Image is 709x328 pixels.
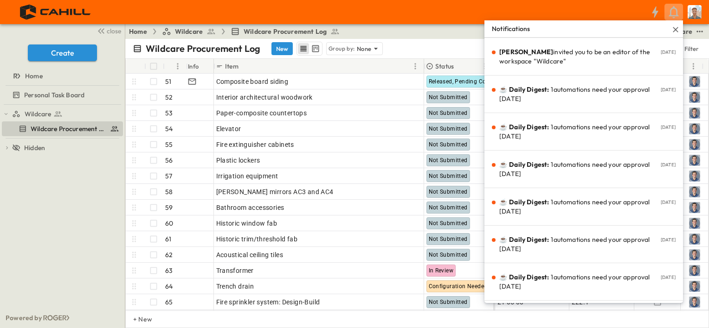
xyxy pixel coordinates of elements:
[429,252,468,258] span: Not Submitted
[429,94,468,101] span: Not Submitted
[216,124,241,133] span: Elevator
[429,78,501,85] span: Released, Pending Confirm
[499,160,655,178] p: ☕️ 1 automations need your approval [DATE]
[165,124,173,133] p: 54
[689,107,700,119] img: Profile Picture
[429,236,468,242] span: Not Submitted
[499,272,655,291] p: ☕️ 1 automations need your approval [DATE]
[689,186,700,197] img: Profile Picture
[216,250,284,259] span: Acoustical ceiling tiles
[509,273,549,281] span: Daily Digest:
[661,162,676,178] p: [DATE]
[216,171,278,181] span: Irrigation equipment
[165,93,173,102] p: 52
[31,124,106,133] span: Wildcare Procurement Log
[429,189,468,195] span: Not Submitted
[689,155,700,166] img: Profile Picture
[670,42,702,55] button: Filter
[11,2,101,22] img: 4f72bfc4efa7236828875bac24094a5ddb05241e32d018417354e964050affa1.png
[674,27,692,36] div: Share
[689,202,700,213] img: Profile Picture
[165,219,173,228] p: 60
[165,234,171,244] p: 61
[689,281,700,292] img: Profile Picture
[661,199,676,216] p: [DATE]
[689,123,700,134] img: Profile Picture
[216,297,320,307] span: Fire sprinkler system: Design-Build
[24,90,84,100] span: Personal Task Board
[298,43,309,54] button: row view
[129,27,345,36] nav: breadcrumbs
[2,121,123,136] div: Wildcare Procurement Logtest
[661,237,676,253] p: [DATE]
[429,173,468,179] span: Not Submitted
[484,76,683,113] a: ☕️Daily Digest:1automations need your approval [DATE][DATE]
[688,61,699,72] button: Menu
[165,203,173,212] p: 59
[429,157,468,164] span: Not Submitted
[216,266,254,275] span: Transformer
[509,85,549,94] span: Daily Digest:
[146,42,260,55] p: Wildcare Procurement Log
[694,26,705,37] button: test
[329,44,355,53] p: Group by:
[689,139,700,150] img: Profile Picture
[225,62,238,71] p: Item
[2,69,121,82] a: Home
[165,156,173,165] p: 56
[661,49,676,66] p: [DATE]
[479,61,490,72] button: Menu
[689,170,700,182] img: Profile Picture
[165,266,173,275] p: 63
[216,234,298,244] span: Historic trim/threshold fab
[216,93,313,102] span: Interior architectural woodwork
[673,44,699,54] div: Filter
[216,156,260,165] span: Plastic lockers
[499,122,655,141] p: ☕️ 1 automations need your approval [DATE]
[499,235,655,253] p: ☕️ 1 automations need your approval [DATE]
[163,59,186,74] div: #
[429,267,454,274] span: In Review
[172,61,183,72] button: Menu
[509,198,549,206] span: Daily Digest:
[2,107,123,121] div: Wildcaretest
[129,27,147,36] a: Home
[107,26,121,36] span: close
[484,263,683,301] a: ☕️Daily Digest:1automations need your approval [DATE][DATE]
[688,5,702,19] img: Profile Picture
[689,249,700,260] img: Profile Picture
[429,299,468,305] span: Not Submitted
[661,87,676,103] p: [DATE]
[689,296,700,308] img: Profile Picture
[25,71,43,81] span: Home
[509,123,549,131] span: Daily Digest:
[661,274,676,291] p: [DATE]
[165,171,172,181] p: 57
[296,42,322,56] div: table view
[216,77,289,86] span: Composite board siding
[240,61,251,71] button: Sort
[165,250,173,259] p: 62
[24,143,45,152] span: Hidden
[25,109,51,119] span: Wildcare
[484,151,683,188] a: ☕️Daily Digest:1automations need your approval [DATE][DATE]
[188,53,199,79] div: Info
[2,122,121,135] a: Wildcare Procurement Log
[689,233,700,245] img: Profile Picture
[165,77,171,86] p: 51
[216,219,277,228] span: Historic window fab
[429,126,468,132] span: Not Submitted
[216,108,307,118] span: Paper-composite countertops
[429,141,468,148] span: Not Submitted
[689,265,700,276] img: Profile Picture
[410,61,421,72] button: Menu
[689,218,700,229] img: Profile Picture
[492,24,530,35] p: Notifications
[93,24,123,37] button: close
[484,226,683,263] a: ☕️Daily Digest:1automations need your approval [DATE][DATE]
[509,160,549,169] span: Daily Digest:
[499,197,655,216] p: ☕️ 1 automations need your approval [DATE]
[484,38,683,76] a: [PERSON_NAME]invited you to be an editor of the workspace "Wildcare"[DATE]
[12,107,121,120] a: Wildcare
[674,59,702,74] div: Owner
